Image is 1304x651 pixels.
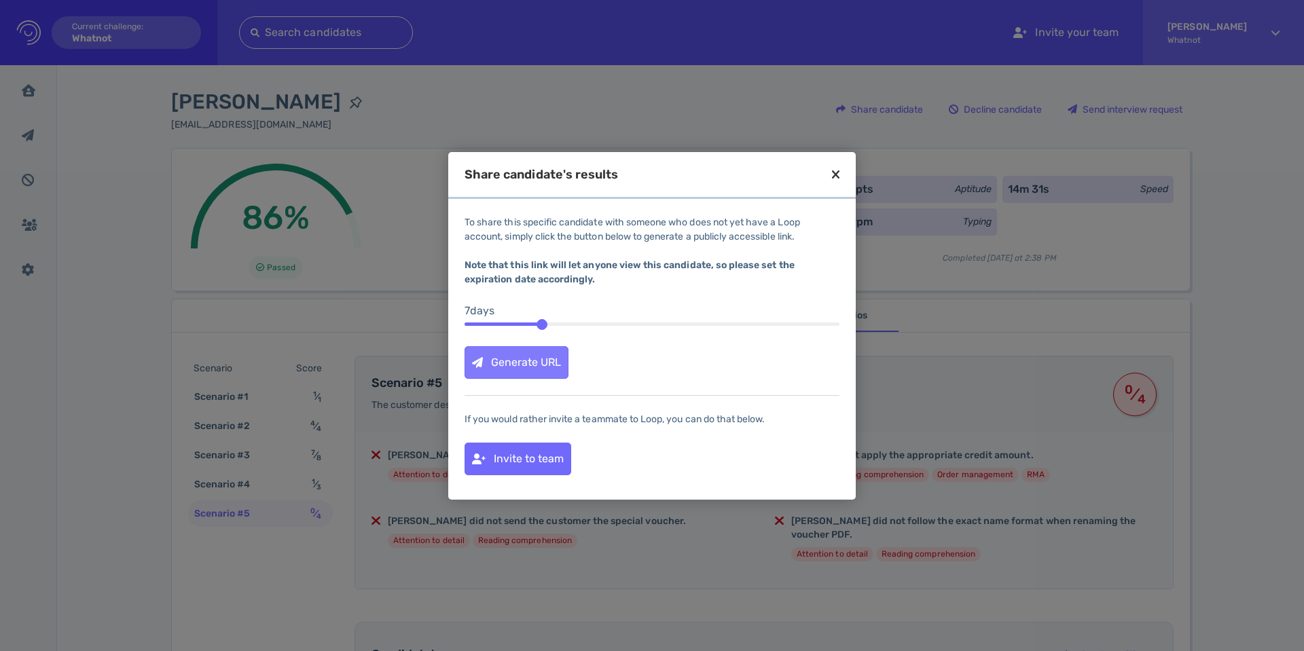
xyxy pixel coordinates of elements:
[465,215,839,286] div: To share this specific candidate with someone who does not yet have a Loop account, simply click ...
[465,346,568,379] button: Generate URL
[465,412,839,426] div: If you would rather invite a teammate to Loop, you can do that below.
[465,168,618,181] div: Share candidate's results
[465,303,839,319] div: 7 day s
[465,259,795,285] b: Note that this link will let anyone view this candidate, so please set the expiration date accord...
[465,443,571,475] button: Invite to team
[465,347,568,378] div: Generate URL
[465,443,570,475] div: Invite to team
